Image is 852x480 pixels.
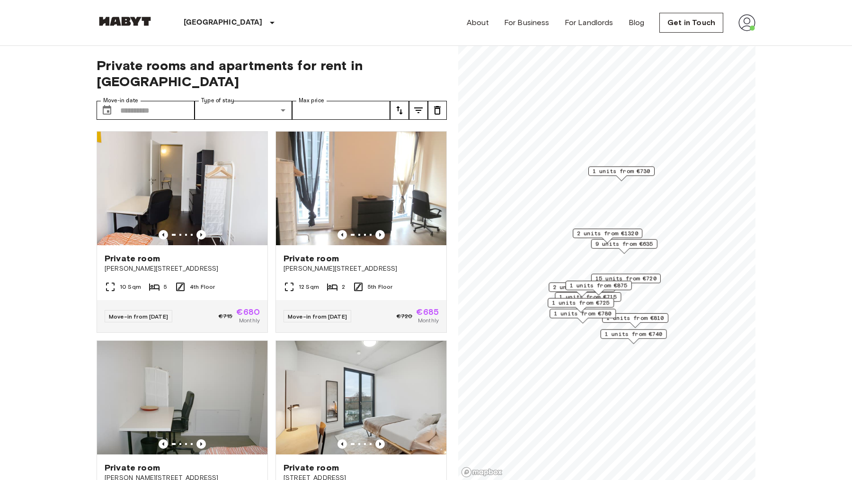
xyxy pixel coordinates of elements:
span: 12 Sqm [299,283,319,291]
div: Map marker [591,239,657,254]
span: 15 units from €720 [595,274,657,283]
div: Map marker [588,167,655,181]
span: 1 units from €740 [605,330,663,338]
span: 10 Sqm [120,283,141,291]
span: Move-in from [DATE] [109,313,168,320]
label: Type of stay [201,97,234,105]
span: Monthly [418,316,439,325]
span: Private room [284,462,339,473]
div: Map marker [549,283,615,297]
a: Mapbox logo [461,467,503,478]
span: 2 [342,283,345,291]
p: [GEOGRAPHIC_DATA] [184,17,263,28]
img: Marketing picture of unit DE-01-302-013-01 [276,132,446,245]
button: Previous image [196,439,206,449]
div: Map marker [602,313,668,328]
button: tune [409,101,428,120]
span: €720 [397,312,413,320]
button: Previous image [375,230,385,240]
button: Previous image [337,439,347,449]
a: Blog [629,17,645,28]
span: 1 units from €715 [559,293,617,301]
button: Previous image [375,439,385,449]
div: Map marker [573,229,642,243]
span: 5 [164,283,167,291]
div: Map marker [566,281,632,295]
button: Previous image [159,439,168,449]
div: Map marker [555,292,621,307]
span: 9 units from €635 [595,240,653,248]
div: Map marker [591,274,661,288]
span: €715 [219,312,233,320]
span: 1 units from €780 [554,309,612,318]
span: €685 [416,308,439,316]
label: Max price [299,97,324,105]
div: Map marker [601,329,667,344]
div: Map marker [548,298,614,313]
span: Private rooms and apartments for rent in [GEOGRAPHIC_DATA] [97,57,447,89]
span: 2 units from €865 [553,283,611,292]
label: Move-in date [103,97,138,105]
a: Marketing picture of unit DE-01-302-013-01Previous imagePrevious imagePrivate room[PERSON_NAME][S... [275,131,447,333]
span: 1 units from €725 [552,299,610,307]
img: Habyt [97,17,153,26]
a: For Landlords [565,17,613,28]
span: Private room [284,253,339,264]
img: Marketing picture of unit DE-01-302-010-01 [97,132,267,245]
span: 1 units from €810 [606,314,664,322]
div: Map marker [550,309,616,323]
span: [PERSON_NAME][STREET_ADDRESS] [284,264,439,274]
img: Marketing picture of unit DE-01-264-005-03H [276,341,446,454]
span: Move-in from [DATE] [288,313,347,320]
button: Previous image [196,230,206,240]
span: 2 units from €1320 [577,229,638,238]
span: [PERSON_NAME][STREET_ADDRESS] [105,264,260,274]
span: 4th Floor [190,283,215,291]
span: 1 units from €730 [593,167,650,176]
span: Private room [105,462,160,473]
button: Previous image [337,230,347,240]
a: About [467,17,489,28]
button: tune [390,101,409,120]
span: 5th Floor [368,283,392,291]
img: Marketing picture of unit DE-01-302-012-03 [97,341,267,454]
button: Choose date [98,101,116,120]
img: avatar [738,14,755,31]
span: 1 units from €875 [570,281,628,290]
a: For Business [504,17,550,28]
span: Monthly [239,316,260,325]
span: Private room [105,253,160,264]
button: tune [428,101,447,120]
span: €680 [236,308,260,316]
a: Marketing picture of unit DE-01-302-010-01Previous imagePrevious imagePrivate room[PERSON_NAME][S... [97,131,268,333]
button: Previous image [159,230,168,240]
a: Get in Touch [659,13,723,33]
